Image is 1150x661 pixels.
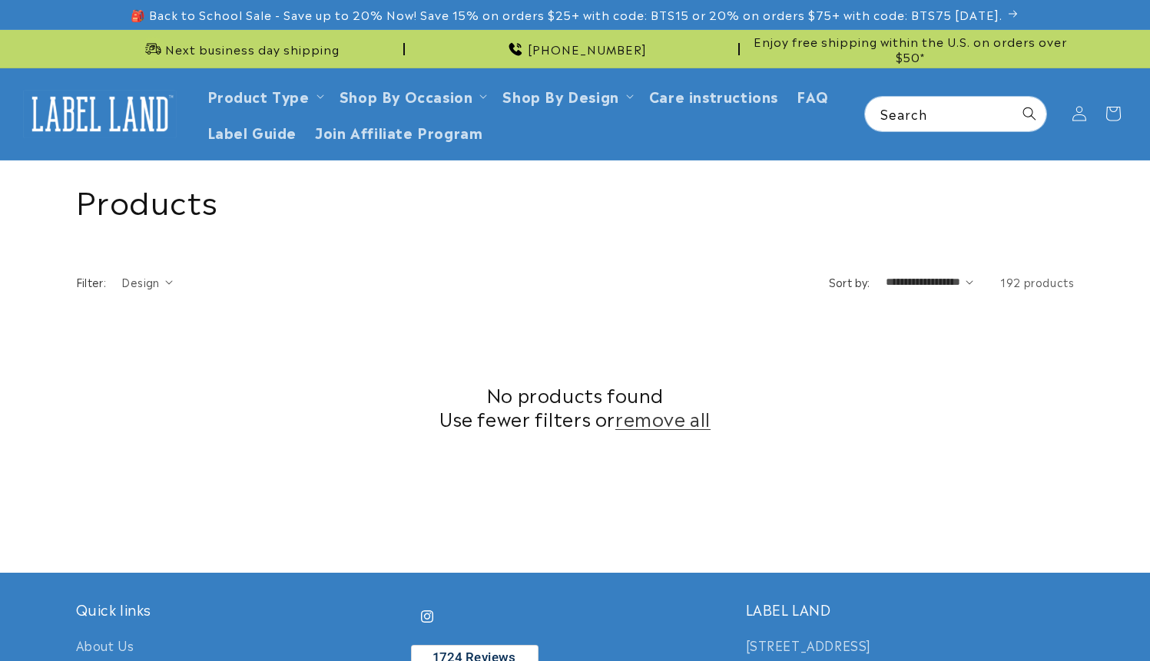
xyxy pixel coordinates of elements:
h2: No products found Use fewer filters or [76,382,1075,430]
a: Care instructions [640,78,787,114]
summary: Design (0 selected) [121,274,173,290]
h2: Quick links [76,600,405,618]
span: FAQ [797,87,829,104]
a: Label Guide [198,114,307,150]
summary: Shop By Design [493,78,639,114]
img: Label Land [23,90,177,137]
a: About Us [76,634,134,660]
summary: Product Type [198,78,330,114]
button: Search [1012,97,1046,131]
h2: Filter: [76,274,107,290]
label: Sort by: [829,274,870,289]
a: FAQ [787,78,838,114]
span: Enjoy free shipping within the U.S. on orders over $50* [746,34,1075,64]
a: remove all [615,406,711,430]
a: Shop By Design [502,85,618,106]
a: Product Type [207,85,310,106]
div: Announcement [76,30,405,68]
span: Label Guide [207,123,297,140]
a: Label Land [18,84,183,144]
h2: LABEL LAND [746,600,1075,618]
span: Next business day shipping [165,41,340,57]
span: Care instructions [649,87,778,104]
a: Join Affiliate Program [306,114,492,150]
span: Shop By Occasion [340,87,473,104]
span: [PHONE_NUMBER] [528,41,647,57]
summary: Shop By Occasion [330,78,494,114]
span: Design [121,274,159,289]
span: Join Affiliate Program [315,123,482,140]
h1: Products [76,180,1075,220]
span: 🎒 Back to School Sale - Save up to 20% Now! Save 15% on orders $25+ with code: BTS15 or 20% on or... [131,7,1003,22]
div: Announcement [411,30,740,68]
span: 192 products [1000,274,1074,289]
div: Announcement [746,30,1075,68]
